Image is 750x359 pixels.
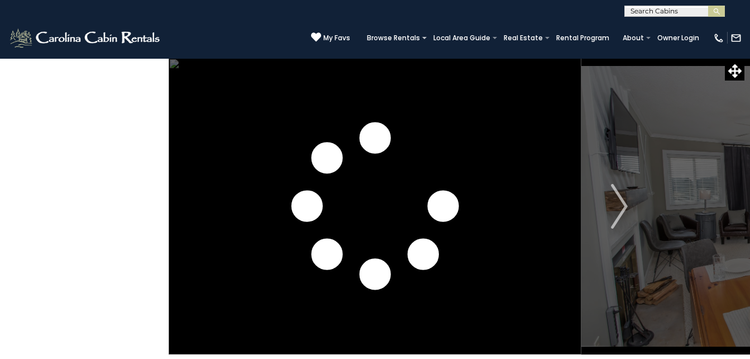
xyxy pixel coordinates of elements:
[428,30,496,46] a: Local Area Guide
[713,32,724,44] img: phone-regular-white.png
[361,30,426,46] a: Browse Rentals
[122,184,139,229] img: arrow
[498,30,548,46] a: Real Estate
[311,32,350,44] a: My Favs
[8,27,163,49] img: White-1-2.png
[323,33,350,43] span: My Favs
[611,184,628,229] img: arrow
[617,30,649,46] a: About
[581,58,657,355] button: Next
[551,30,615,46] a: Rental Program
[652,30,705,46] a: Owner Login
[93,58,169,355] button: Previous
[730,32,742,44] img: mail-regular-white.png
